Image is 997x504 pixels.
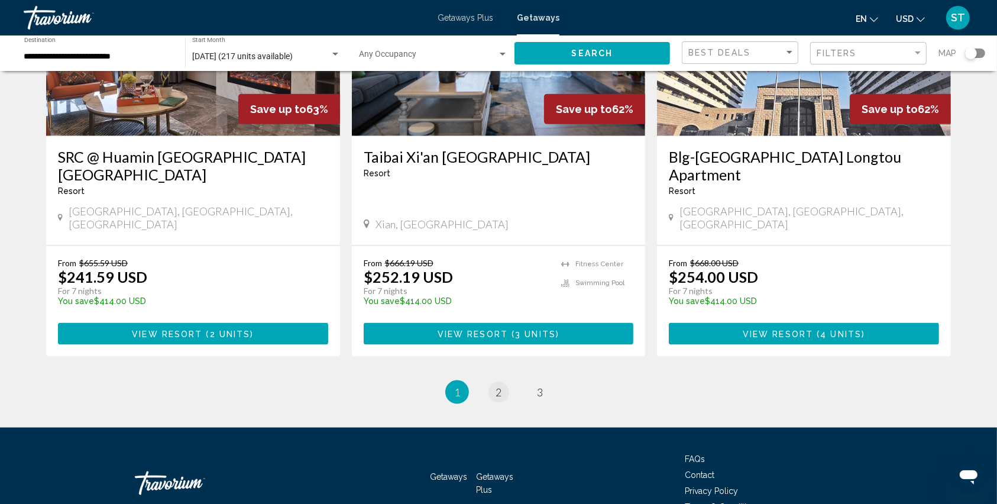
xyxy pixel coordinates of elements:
span: $668.00 USD [690,258,739,268]
a: Taibai Xi'an [GEOGRAPHIC_DATA] [364,148,634,166]
button: Search [514,42,670,64]
span: Swimming Pool [575,279,624,287]
a: Privacy Policy [685,486,738,496]
button: View Resort(3 units) [364,323,634,345]
span: 3 units [515,329,556,339]
iframe: Кнопка запуска окна обмена сообщениями [950,457,988,495]
span: Best Deals [688,48,750,57]
span: View Resort [743,329,813,339]
p: $241.59 USD [58,268,147,286]
p: For 7 nights [669,286,927,296]
span: Save up to [556,103,612,115]
span: From [669,258,687,268]
span: ST [951,12,965,24]
span: [GEOGRAPHIC_DATA], [GEOGRAPHIC_DATA], [GEOGRAPHIC_DATA] [679,205,939,231]
a: Getaways Plus [438,13,493,22]
p: $414.00 USD [669,296,927,306]
span: [GEOGRAPHIC_DATA], [GEOGRAPHIC_DATA], [GEOGRAPHIC_DATA] [69,205,328,231]
button: Change language [856,10,878,27]
span: USD [896,14,914,24]
a: Travorium [135,466,253,501]
button: View Resort(4 units) [669,323,939,345]
div: 62% [850,94,951,124]
button: View Resort(2 units) [58,323,328,345]
span: You save [364,296,400,306]
span: You save [669,296,705,306]
span: 3 [537,386,543,399]
span: Xian, [GEOGRAPHIC_DATA] [376,218,509,231]
span: 2 units [210,329,251,339]
span: Save up to [862,103,918,115]
button: Change currency [896,10,925,27]
span: $655.59 USD [79,258,128,268]
span: $666.19 USD [385,258,433,268]
span: Filters [817,49,857,58]
p: $252.19 USD [364,268,453,286]
div: 62% [544,94,645,124]
a: Blg-[GEOGRAPHIC_DATA] Longtou Apartment [669,148,939,183]
span: Resort [364,169,390,178]
div: 63% [238,94,340,124]
span: 2 [496,386,501,399]
span: View Resort [132,329,202,339]
span: View Resort [438,329,508,339]
p: $414.00 USD [364,296,550,306]
a: FAQs [685,454,705,464]
span: [DATE] (217 units available) [192,51,293,61]
a: Getaways Plus [477,472,514,495]
p: $254.00 USD [669,268,758,286]
a: Contact [685,470,714,480]
span: Save up to [250,103,306,115]
a: Getaways [517,13,559,22]
span: ( ) [508,329,559,339]
a: Getaways [430,472,467,482]
button: Filter [810,41,927,66]
span: ( ) [813,329,865,339]
span: Map [938,45,956,62]
span: 1 [454,386,460,399]
span: Fitness Center [575,260,623,268]
span: From [364,258,382,268]
span: Resort [669,186,695,196]
span: en [856,14,867,24]
button: User Menu [943,5,973,30]
p: For 7 nights [58,286,316,296]
span: You save [58,296,94,306]
span: Search [572,49,613,59]
span: From [58,258,76,268]
span: Resort [58,186,85,196]
p: $414.00 USD [58,296,316,306]
a: SRC @ Huamin [GEOGRAPHIC_DATA] [GEOGRAPHIC_DATA] [58,148,328,183]
p: For 7 nights [364,286,550,296]
span: 4 units [820,329,862,339]
ul: Pagination [46,380,951,404]
a: Travorium [24,6,426,30]
mat-select: Sort by [688,48,795,58]
span: ( ) [202,329,254,339]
